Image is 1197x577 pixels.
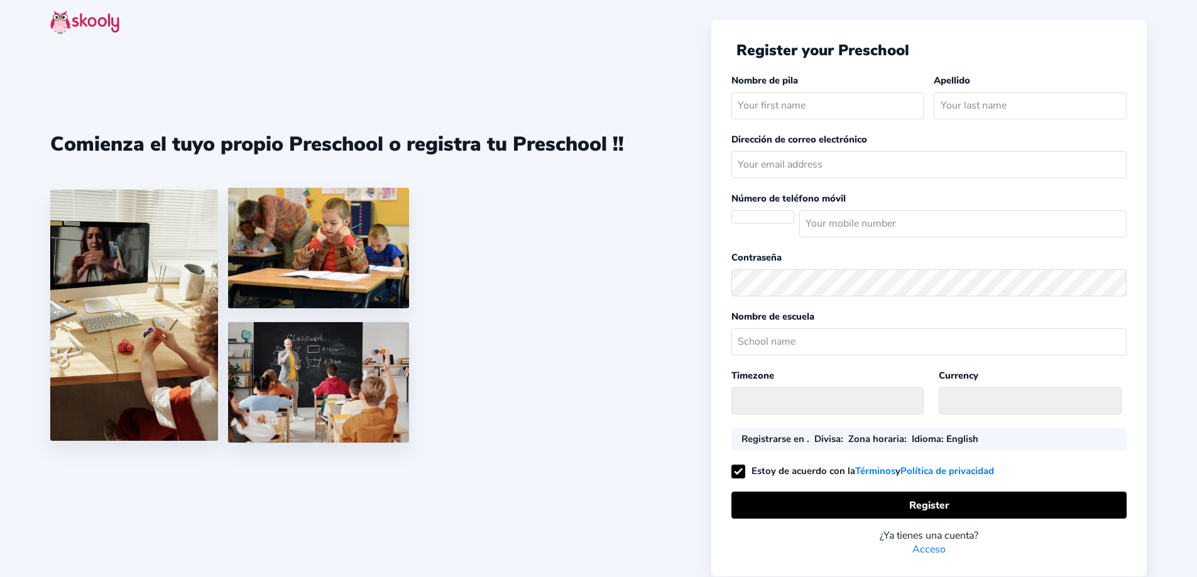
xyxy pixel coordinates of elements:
div: : English [912,433,978,445]
button: Register [731,492,1127,519]
div: Comienza el tuyo propio Preschool o registra tu Preschool !! [50,131,624,158]
div: ¿Ya tienes una cuenta? [731,529,1127,542]
input: School name [731,328,1127,355]
label: Timezone [731,369,774,382]
img: skooly-logo.png [50,10,119,35]
div: Registrarse en . [741,433,809,445]
img: 5.png [228,322,409,443]
label: Apellido [934,74,970,87]
label: Currency [939,369,978,382]
input: Your last name [934,92,1127,119]
label: Contraseña [731,251,782,264]
a: Política de privacidad [900,463,994,479]
input: Your email address [731,151,1127,178]
div: : [814,433,843,445]
input: Your first name [731,92,924,119]
label: Número de teléfono móvil [731,192,846,205]
label: Nombre de escuela [731,310,814,323]
b: Zona horaria [848,433,904,445]
a: Términos [855,463,895,479]
b: Idioma [912,433,941,445]
input: Your mobile number [799,210,1127,237]
span: Register your Preschool [736,40,909,60]
div: : [848,433,907,445]
b: Divisa [814,433,841,445]
a: Acceso [912,542,946,556]
img: 4.png [228,188,409,308]
img: 1.jpg [50,190,218,441]
label: Estoy de acuerdo con la y [731,465,994,477]
label: Nombre de pila [731,74,798,87]
label: Dirección de correo electrónico [731,133,867,146]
